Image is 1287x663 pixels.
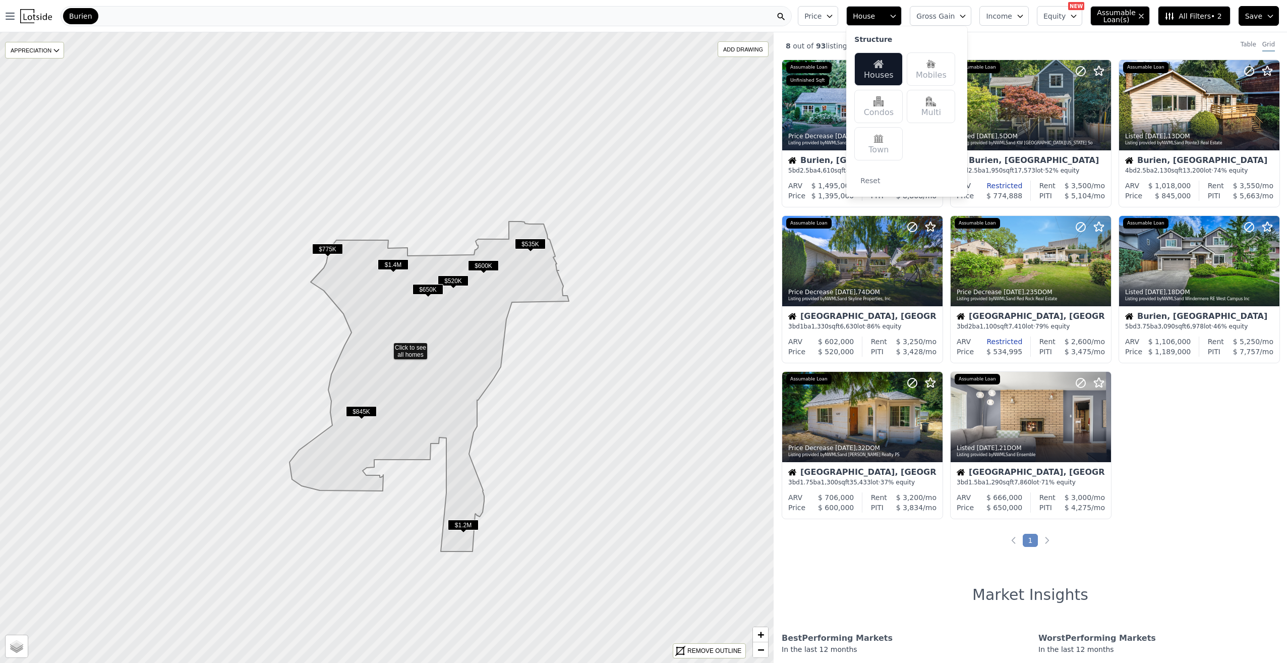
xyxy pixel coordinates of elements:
div: Listed , 13 DOM [1125,132,1274,140]
span: Price [804,11,822,21]
a: Price Decrease [DATE],32DOMListing provided byNWMLSand [PERSON_NAME] Realty PSAssumable LoanHouse... [782,371,942,519]
span: $ 1,106,000 [1148,338,1191,346]
div: ARV [788,337,802,347]
time: 2025-08-01 00:00 [1145,289,1166,296]
div: Condos [854,90,903,123]
time: 2025-08-01 03:25 [1004,289,1024,296]
button: House [846,6,902,26]
span: $ 3,200 [896,493,923,502]
span: Equity [1043,11,1066,21]
div: 3 bd 1.75 ba sqft lot · 37% equity [788,478,937,486]
div: ARV [957,492,971,503]
div: 3 bd 2.5 ba sqft lot · 52% equity [957,167,1105,175]
div: Price Decrease , 32 DOM [788,444,938,452]
span: House [853,11,885,21]
div: Rent [1039,492,1056,503]
div: Assumable Loan [955,62,1000,73]
button: Save [1239,6,1279,26]
div: Burien, [GEOGRAPHIC_DATA] [1125,312,1273,322]
div: Listing provided by NWMLS and Ensemble [957,452,1106,458]
a: Listed [DATE],21DOMListing provided byNWMLSand EnsembleAssumable LoanHouse[GEOGRAPHIC_DATA], [GEO... [950,371,1110,519]
div: Price Decrease , 53 DOM [788,132,938,140]
div: /mo [1056,337,1105,347]
button: Price [798,6,838,26]
div: /mo [1052,347,1105,357]
span: 93 [813,42,826,50]
div: /mo [1220,191,1273,201]
span: Assumable Loan(s) [1097,9,1129,23]
h1: Market Insights [972,586,1088,604]
div: NEW [1068,2,1084,10]
div: Listing provided by NWMLS and KW [GEOGRAPHIC_DATA][US_STATE] So [957,140,1106,146]
span: 7,410 [1008,323,1025,330]
button: Reset [854,173,886,189]
img: Houses [873,59,884,69]
div: House [846,26,967,197]
a: Next page [1042,535,1052,545]
a: Price Decrease [DATE],74DOMListing provided byNWMLSand Skyline Properties, Inc.Assumable LoanHous... [782,215,942,363]
div: 3 bd 2 ba sqft lot · 79% equity [957,322,1105,330]
span: $ 5,104 [1065,192,1091,200]
img: House [957,312,965,320]
div: PITI [1039,347,1052,357]
div: $535K [515,239,546,253]
span: $1.4M [378,259,408,270]
span: 8 [786,42,791,50]
div: Houses [854,52,903,86]
span: + [757,628,764,641]
a: Zoom in [753,627,768,642]
img: Lotside [20,9,52,23]
a: Listed [DATE],18DOMListing provided byNWMLSand Windermere RE West Campus IncAssumable LoanHouseBu... [1119,215,1279,363]
a: Layers [6,635,28,657]
div: Structure [854,34,892,44]
span: $ 1,495,000 [811,182,854,190]
div: Town [854,127,903,160]
div: Listing provided by NWMLS and Windermere RE West Campus Inc [1125,296,1274,302]
span: 1,100 [980,323,997,330]
div: /mo [1052,503,1105,513]
div: $1.4M [378,259,408,274]
span: 1,300 [821,479,838,486]
div: Burien, [GEOGRAPHIC_DATA] [1125,156,1273,167]
div: ARV [1125,337,1139,347]
div: Price [788,191,805,201]
img: House [788,312,796,320]
a: Listed [DATE],5DOMListing provided byNWMLSand KW [GEOGRAPHIC_DATA][US_STATE] SoAssumable LoanHous... [950,60,1110,207]
div: Price [1125,191,1142,201]
div: Mobiles [907,52,955,86]
span: $ 3,250 [896,338,923,346]
span: Gross Gain [916,11,955,21]
div: ARV [788,181,802,191]
span: 6,978 [1187,323,1204,330]
div: $600K [468,260,499,275]
div: 5 bd 2.5 ba sqft lot · 79% equity [788,167,937,175]
div: Assumable Loan [1123,62,1168,73]
div: Listing provided by NWMLS and [PERSON_NAME] Realty PS [788,452,938,458]
a: Previous page [1009,535,1019,545]
div: Rent [1039,337,1056,347]
span: $ 7,757 [1233,348,1260,356]
button: Gross Gain [910,6,971,26]
div: 4 bd 2.5 ba sqft lot · 74% equity [1125,167,1273,175]
time: 2025-08-13 17:41 [977,133,998,140]
div: 3 bd 1 ba sqft lot · 86% equity [788,322,937,330]
div: ARV [1125,181,1139,191]
div: Listed , 21 DOM [957,444,1106,452]
span: $ 3,500 [1065,182,1091,190]
img: House [788,468,796,476]
time: 2025-08-03 19:04 [835,289,856,296]
ul: Pagination [774,535,1287,545]
span: $845K [346,406,377,417]
div: $1.2M [448,520,479,534]
span: 2,130 [1154,167,1171,174]
span: 6,630 [840,323,857,330]
div: Rent [1039,181,1056,191]
div: /mo [1224,181,1273,191]
div: Price [788,503,805,513]
div: ARV [788,492,802,503]
div: In the last 12 months [1038,644,1279,660]
div: Listing provided by NWMLS and Pointe3 Real Estate [1125,140,1274,146]
span: 1,950 [985,167,1003,174]
span: $ 5,663 [1233,192,1260,200]
a: Price Decrease [DATE],53DOMListing provided byNWMLSand Abbey Realty IncAssumable LoanUnfinished S... [782,60,942,207]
